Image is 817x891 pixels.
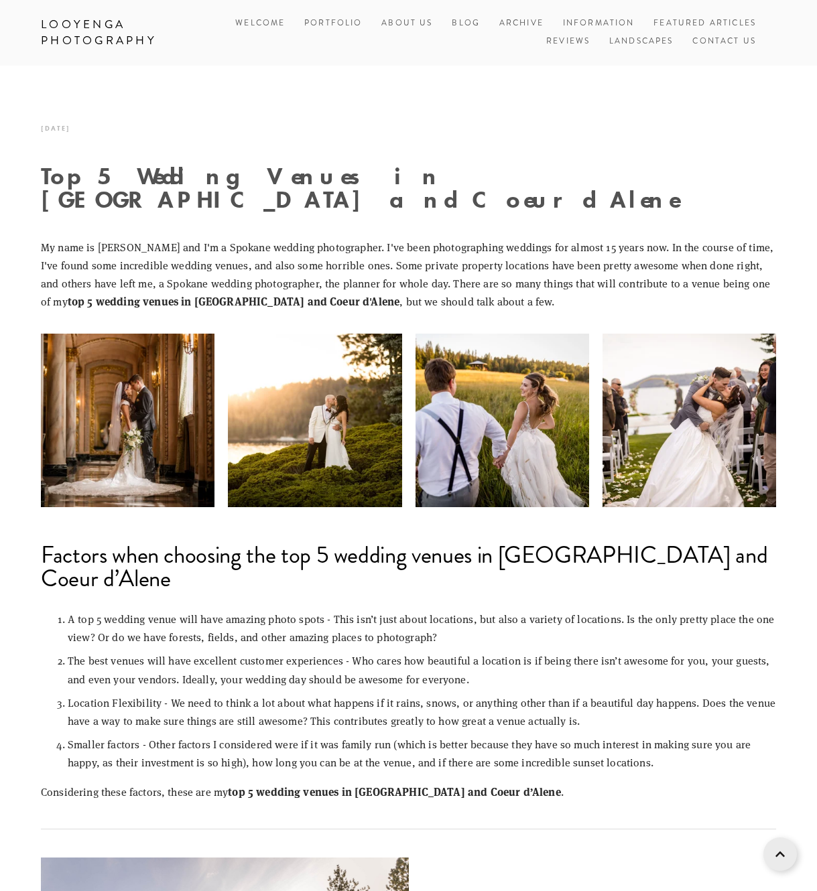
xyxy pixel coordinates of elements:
[41,164,776,211] h1: Top 5 Wedding Venues in [GEOGRAPHIC_DATA] and Coeur d'Alene
[68,610,776,646] p: A top 5 wedding venue will have amazing photo spots - This isn’t just about locations, but also a...
[550,334,810,507] img: Casados_0491.jpg
[68,293,399,309] strong: top 5 wedding venues in [GEOGRAPHIC_DATA] and Coeur d'Alene
[41,257,214,517] img: Montgomery_0205.jpg
[499,15,544,33] a: Archive
[31,13,199,52] a: Looyenga Photography
[339,334,599,507] img: Edwards_0868.jpg
[609,33,674,51] a: Landscapes
[304,17,362,29] a: Portfolio
[381,15,432,33] a: About Us
[653,15,756,33] a: Featured Articles
[563,17,635,29] a: Information
[41,238,776,311] p: My name is [PERSON_NAME] and I'm a Spokane wedding photographer. I've been photographing weddings...
[41,119,70,137] time: [DATE]
[185,334,445,507] img: Moberg_0554.jpg
[41,543,776,590] h2: Factors when choosing the top 5 wedding venues in [GEOGRAPHIC_DATA] and Coeur d’Alene
[452,15,480,33] a: Blog
[228,784,560,799] strong: top 5 wedding venues in [GEOGRAPHIC_DATA] and Coeur d’Alene
[235,15,285,33] a: Welcome
[41,782,776,801] p: Considering these factors, these are my .
[68,651,776,687] p: The best venues will have excellent customer experiences - Who cares how beautiful a location is ...
[692,33,756,51] a: Contact Us
[68,693,776,730] p: Location Flexibility - We need to think a lot about what happens if it rains, snows, or anything ...
[546,33,590,51] a: Reviews
[68,735,776,771] p: Smaller factors - Other factors I considered were if it was family run (which is better because t...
